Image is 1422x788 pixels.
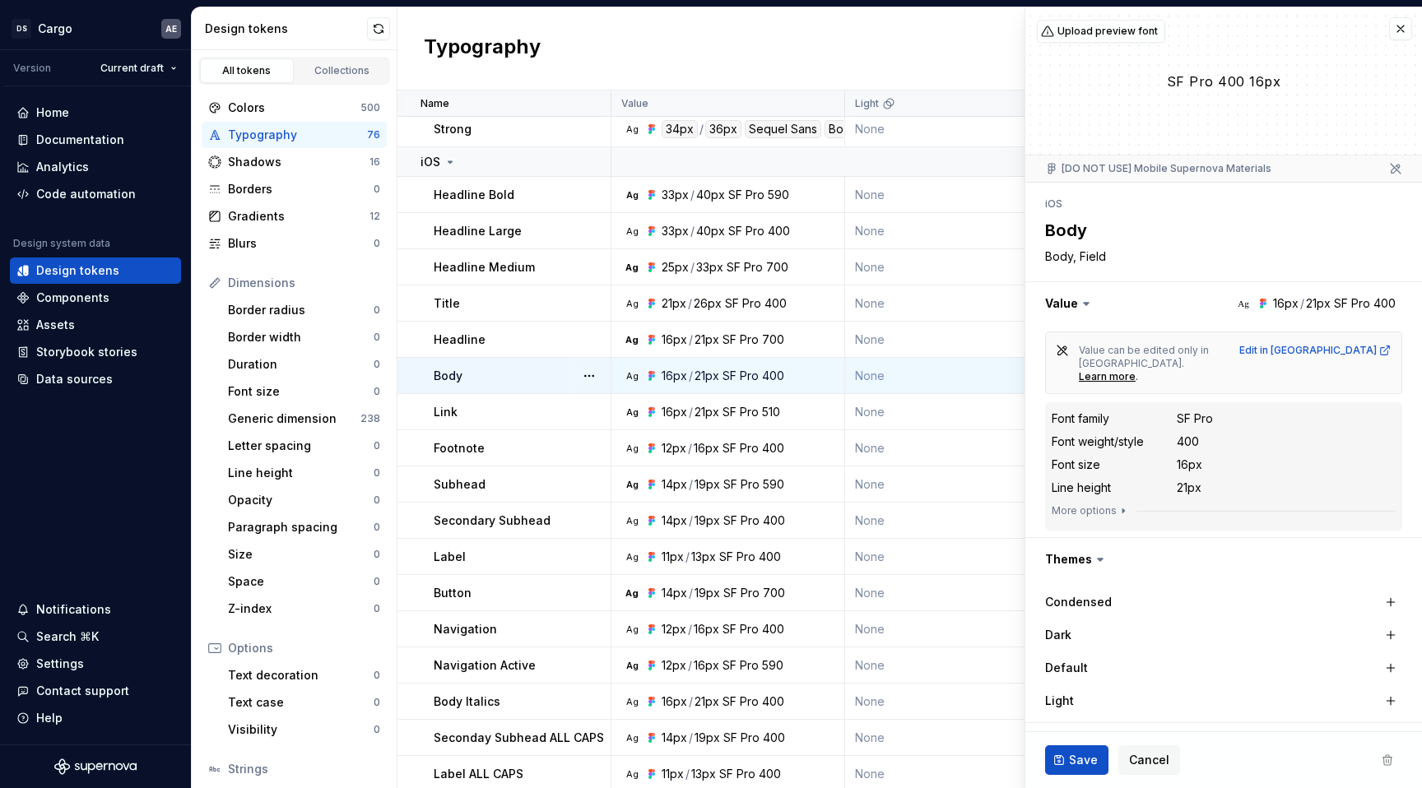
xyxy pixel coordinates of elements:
[36,344,137,360] div: Storybook stories
[369,155,380,169] div: 16
[221,514,387,540] a: Paragraph spacing0
[696,259,723,276] div: 33px
[202,230,387,257] a: Blurs0
[221,460,387,486] a: Line height0
[694,440,719,457] div: 16px
[695,331,719,348] div: 21px
[759,766,781,782] div: 400
[689,730,693,746] div: /
[763,730,785,746] div: 400
[36,656,84,672] div: Settings
[3,11,188,46] button: DSCargoAE
[745,120,821,138] div: Sequel Sans
[845,430,1026,466] td: None
[719,549,755,565] div: SF Pro
[202,95,387,121] a: Colors500
[434,657,536,674] p: Navigation Active
[228,410,360,427] div: Generic dimension
[374,723,380,736] div: 0
[228,694,374,711] div: Text case
[374,548,380,561] div: 0
[662,223,689,239] div: 33px
[725,295,761,312] div: SF Pro
[221,297,387,323] a: Border radius0
[205,21,367,37] div: Design tokens
[762,368,784,384] div: 400
[1079,370,1136,383] a: Learn more
[228,329,374,345] div: Border width
[221,662,387,688] a: Text decoration0
[662,331,687,348] div: 16px
[221,351,387,378] a: Duration0
[662,585,687,601] div: 14px
[1045,660,1088,676] label: Default
[762,621,784,637] div: 400
[10,705,181,731] button: Help
[13,62,51,75] div: Version
[689,368,693,384] div: /
[434,693,500,710] p: Body Italics
[228,492,374,508] div: Opacity
[10,678,181,704] button: Contact support
[689,693,693,710] div: /
[1177,480,1201,496] div: 21px
[374,494,380,507] div: 0
[625,550,639,563] div: Ag
[723,476,760,493] div: SF Pro
[36,104,69,121] div: Home
[723,331,759,348] div: SF Pro
[723,512,760,529] div: SF Pro
[1025,72,1422,91] div: SF Pro 400 16px
[768,223,790,239] div: 400
[421,154,440,170] p: iOS
[723,440,759,457] div: SF Pro
[93,57,184,80] button: Current draft
[1136,370,1138,382] span: .
[374,439,380,452] div: 0
[621,97,648,110] p: Value
[625,514,639,527] div: Ag
[434,476,486,493] p: Subhead
[723,693,759,710] div: SF Pro
[1052,457,1100,473] div: Font size
[1045,627,1071,643] label: Dark
[695,368,719,384] div: 21px
[221,487,387,513] a: Opacity0
[202,149,387,175] a: Shadows16
[845,539,1026,575] td: None
[662,730,687,746] div: 14px
[434,404,458,420] p: Link
[694,621,719,637] div: 16px
[723,368,759,384] div: SF Pro
[845,177,1026,213] td: None
[374,602,380,615] div: 0
[374,385,380,398] div: 0
[696,187,725,203] div: 40px
[688,295,692,312] div: /
[845,647,1026,684] td: None
[691,766,716,782] div: 13px
[689,512,693,529] div: /
[424,34,541,63] h2: Typography
[691,549,716,565] div: 13px
[434,730,604,746] p: Seconday Subhead ALL CAPS
[1239,344,1392,357] a: Edit in [GEOGRAPHIC_DATA]
[54,758,137,775] svg: Supernova Logo
[434,549,466,565] p: Label
[662,120,698,138] div: 34px
[689,331,693,348] div: /
[723,730,760,746] div: SF Pro
[625,188,639,202] div: Ag
[1118,745,1180,775] button: Cancel
[695,585,720,601] div: 19px
[662,657,686,674] div: 12px
[695,693,719,710] div: 21px
[690,223,695,239] div: /
[625,123,639,136] div: Ag
[768,187,789,203] div: 590
[36,290,109,306] div: Components
[825,120,890,138] div: Bold Head
[723,657,759,674] div: SF Pro
[625,261,639,274] div: Ag
[723,621,759,637] div: SF Pro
